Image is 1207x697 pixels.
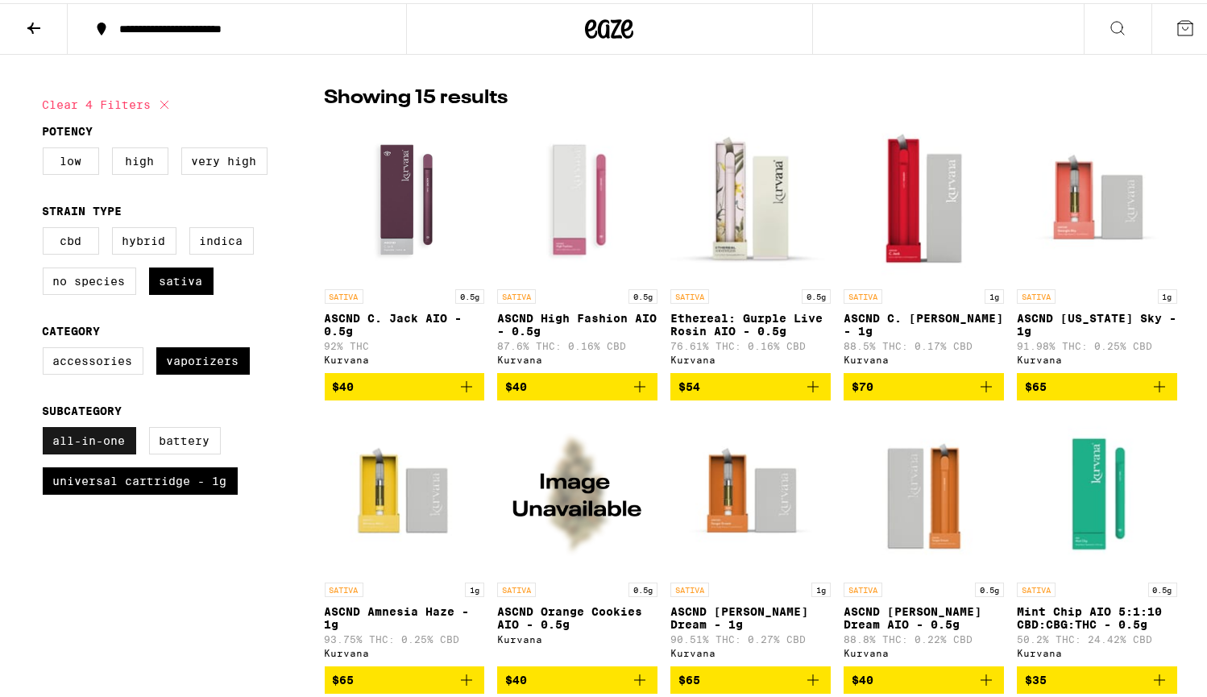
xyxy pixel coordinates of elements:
[628,579,657,594] p: 0.5g
[43,81,174,122] button: Clear 4 filters
[505,670,527,683] span: $40
[43,424,136,451] label: All-In-One
[844,117,1004,370] a: Open page for ASCND C. Jack AIO - 1g from Kurvana
[844,663,1004,691] button: Add to bag
[112,224,176,251] label: Hybrid
[1017,309,1177,334] p: ASCND [US_STATE] Sky - 1g
[811,579,831,594] p: 1g
[844,351,1004,362] div: Kurvana
[670,338,831,348] p: 76.61% THC: 0.16% CBD
[844,117,1004,278] img: Kurvana - ASCND C. Jack AIO - 1g
[670,602,831,628] p: ASCND [PERSON_NAME] Dream - 1g
[181,144,268,172] label: Very High
[1017,602,1177,628] p: Mint Chip AIO 5:1:10 CBD:CBG:THC - 0.5g
[455,286,484,301] p: 0.5g
[1017,663,1177,691] button: Add to bag
[497,117,657,370] a: Open page for ASCND High Fashion AIO - 0.5g from Kurvana
[1017,410,1177,663] a: Open page for Mint Chip AIO 5:1:10 CBD:CBG:THC - 0.5g from Kurvana
[325,117,485,370] a: Open page for ASCND C. Jack AIO - 0.5g from Kurvana
[1017,286,1056,301] p: SATIVA
[149,424,221,451] label: Battery
[43,144,99,172] label: Low
[325,663,485,691] button: Add to bag
[325,370,485,397] button: Add to bag
[844,309,1004,334] p: ASCND C. [PERSON_NAME] - 1g
[497,579,536,594] p: SATIVA
[325,351,485,362] div: Kurvana
[497,338,657,348] p: 87.6% THC: 0.16% CBD
[325,631,485,641] p: 93.75% THC: 0.25% CBD
[1017,117,1177,278] img: Kurvana - ASCND Georgia Sky - 1g
[1017,410,1177,571] img: Kurvana - Mint Chip AIO 5:1:10 CBD:CBG:THC - 0.5g
[670,663,831,691] button: Add to bag
[325,338,485,348] p: 92% THC
[43,122,93,135] legend: Potency
[325,81,508,109] p: Showing 15 results
[1017,117,1177,370] a: Open page for ASCND Georgia Sky - 1g from Kurvana
[670,410,831,663] a: Open page for ASCND Tangie Dream - 1g from Kurvana
[325,286,363,301] p: SATIVA
[1025,377,1047,390] span: $65
[156,344,250,371] label: Vaporizers
[43,464,238,492] label: Universal Cartridge - 1g
[844,370,1004,397] button: Add to bag
[497,663,657,691] button: Add to bag
[43,322,101,334] legend: Category
[670,370,831,397] button: Add to bag
[43,264,136,292] label: No Species
[465,579,484,594] p: 1g
[10,11,116,24] span: Hi. Need any help?
[497,370,657,397] button: Add to bag
[1017,631,1177,641] p: 50.2% THC: 24.42% CBD
[678,377,700,390] span: $54
[985,286,1004,301] p: 1g
[975,579,1004,594] p: 0.5g
[325,410,485,571] img: Kurvana - ASCND Amnesia Haze - 1g
[112,144,168,172] label: High
[43,401,122,414] legend: Subcategory
[333,670,355,683] span: $65
[844,286,882,301] p: SATIVA
[497,286,536,301] p: SATIVA
[670,351,831,362] div: Kurvana
[497,410,657,571] img: Kurvana - ASCND Orange Cookies AIO - 0.5g
[1148,579,1177,594] p: 0.5g
[497,631,657,641] div: Kurvana
[670,579,709,594] p: SATIVA
[852,670,873,683] span: $40
[1017,645,1177,655] div: Kurvana
[1017,579,1056,594] p: SATIVA
[1017,351,1177,362] div: Kurvana
[1158,286,1177,301] p: 1g
[325,579,363,594] p: SATIVA
[325,410,485,663] a: Open page for ASCND Amnesia Haze - 1g from Kurvana
[505,377,527,390] span: $40
[325,117,485,278] img: Kurvana - ASCND C. Jack AIO - 0.5g
[1017,338,1177,348] p: 91.98% THC: 0.25% CBD
[670,286,709,301] p: SATIVA
[802,286,831,301] p: 0.5g
[497,309,657,334] p: ASCND High Fashion AIO - 0.5g
[43,344,143,371] label: Accessories
[325,309,485,334] p: ASCND C. Jack AIO - 0.5g
[1025,670,1047,683] span: $35
[844,645,1004,655] div: Kurvana
[497,602,657,628] p: ASCND Orange Cookies AIO - 0.5g
[497,117,657,278] img: Kurvana - ASCND High Fashion AIO - 0.5g
[189,224,254,251] label: Indica
[325,602,485,628] p: ASCND Amnesia Haze - 1g
[670,309,831,334] p: Ethereal: Gurple Live Rosin AIO - 0.5g
[844,410,1004,663] a: Open page for ASCND Tangie Dream AIO - 0.5g from Kurvana
[844,579,882,594] p: SATIVA
[43,224,99,251] label: CBD
[497,351,657,362] div: Kurvana
[844,631,1004,641] p: 88.8% THC: 0.22% CBD
[844,338,1004,348] p: 88.5% THC: 0.17% CBD
[333,377,355,390] span: $40
[628,286,657,301] p: 0.5g
[678,670,700,683] span: $65
[670,117,831,278] img: Kurvana - Ethereal: Gurple Live Rosin AIO - 0.5g
[852,377,873,390] span: $70
[670,410,831,571] img: Kurvana - ASCND Tangie Dream - 1g
[670,117,831,370] a: Open page for Ethereal: Gurple Live Rosin AIO - 0.5g from Kurvana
